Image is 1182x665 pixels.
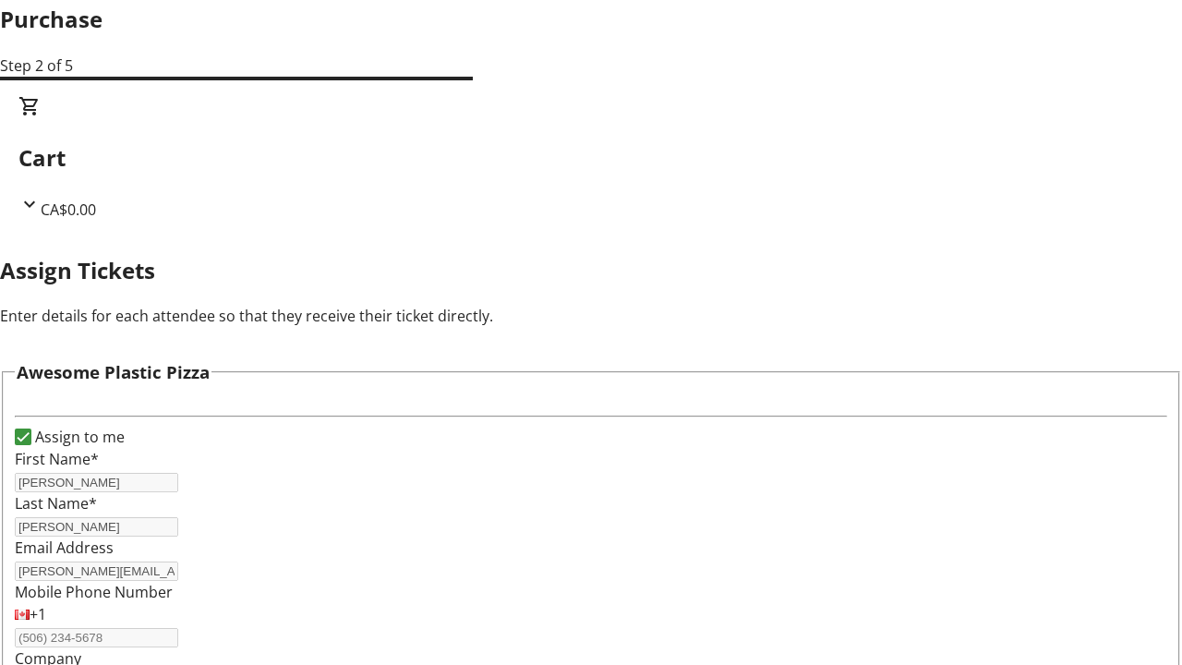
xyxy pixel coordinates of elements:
input: (506) 234-5678 [15,628,178,647]
span: CA$0.00 [41,199,96,220]
label: Mobile Phone Number [15,582,173,602]
div: CartCA$0.00 [18,95,1164,221]
h3: Awesome Plastic Pizza [17,359,210,385]
label: Assign to me [31,426,125,448]
label: First Name* [15,449,99,469]
h2: Cart [18,141,1164,175]
label: Last Name* [15,493,97,514]
label: Email Address [15,538,114,558]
